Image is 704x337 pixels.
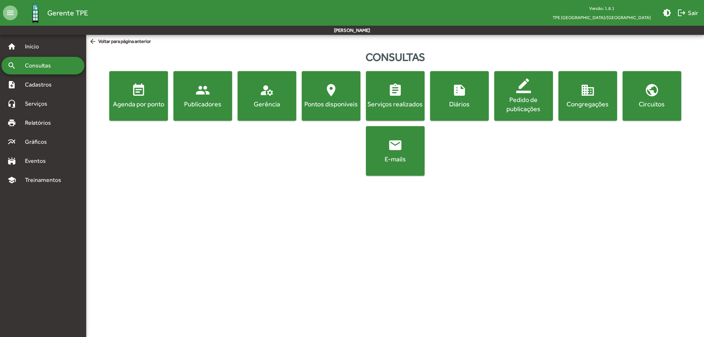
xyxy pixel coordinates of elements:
[496,95,551,113] div: Pedido de publicações
[7,99,16,108] mat-icon: headset_mic
[7,176,16,184] mat-icon: school
[21,80,61,89] span: Cadastros
[7,157,16,165] mat-icon: stadium
[109,71,168,121] button: Agenda por ponto
[367,99,423,109] div: Serviços realizados
[18,1,88,25] a: Gerente TPE
[494,71,553,121] button: Pedido de publicações
[238,71,296,121] button: Gerência
[3,6,18,20] mat-icon: menu
[47,7,88,19] span: Gerente TPE
[677,6,698,19] span: Sair
[516,78,531,93] mat-icon: border_color
[195,83,210,98] mat-icon: people
[7,80,16,89] mat-icon: note_add
[367,154,423,164] div: E-mails
[7,42,16,51] mat-icon: home
[560,99,616,109] div: Congregações
[7,138,16,146] mat-icon: multiline_chart
[624,99,680,109] div: Circuitos
[21,99,57,108] span: Serviços
[86,49,704,65] div: Consultas
[7,118,16,127] mat-icon: print
[558,71,617,121] button: Congregações
[175,99,231,109] div: Publicadores
[260,83,274,98] mat-icon: manage_accounts
[23,1,47,25] img: Logo
[547,4,657,13] div: Versão: 1.8.1
[21,42,49,51] span: Início
[89,38,98,46] mat-icon: arrow_back
[89,38,151,46] span: Voltar para página anterior
[388,138,403,153] mat-icon: email
[645,83,659,98] mat-icon: public
[302,71,360,121] button: Pontos disponíveis
[21,157,56,165] span: Eventos
[239,99,295,109] div: Gerência
[21,61,60,70] span: Consultas
[677,8,686,17] mat-icon: logout
[21,176,70,184] span: Treinamentos
[303,99,359,109] div: Pontos disponíveis
[452,83,467,98] mat-icon: summarize
[324,83,338,98] mat-icon: location_on
[580,83,595,98] mat-icon: domain
[663,8,671,17] mat-icon: brightness_medium
[21,118,60,127] span: Relatórios
[674,6,701,19] button: Sair
[21,138,57,146] span: Gráficos
[430,71,489,121] button: Diários
[7,61,16,70] mat-icon: search
[366,126,425,176] button: E-mails
[623,71,681,121] button: Circuitos
[547,13,657,22] span: TPE [GEOGRAPHIC_DATA]/[GEOGRAPHIC_DATA]
[388,83,403,98] mat-icon: assignment
[432,99,487,109] div: Diários
[366,71,425,121] button: Serviços realizados
[131,83,146,98] mat-icon: event_note
[173,71,232,121] button: Publicadores
[111,99,166,109] div: Agenda por ponto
